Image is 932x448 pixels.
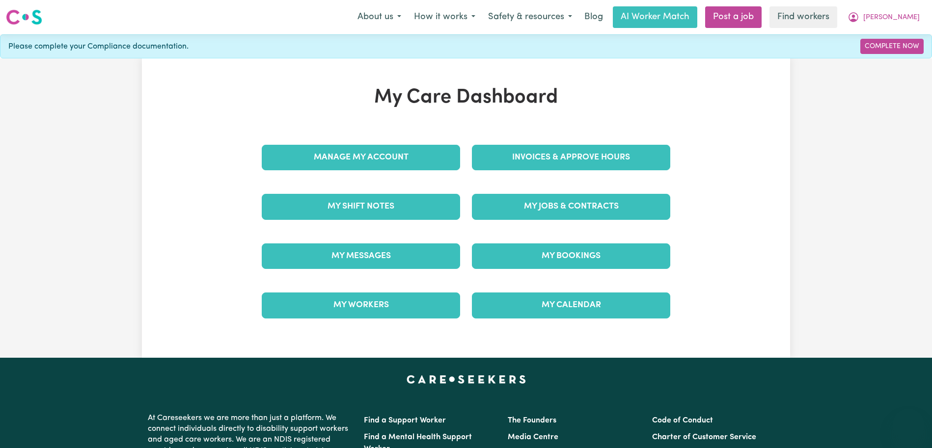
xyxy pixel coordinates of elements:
[262,292,460,318] a: My Workers
[8,41,189,53] span: Please complete your Compliance documentation.
[262,194,460,219] a: My Shift Notes
[508,417,556,424] a: The Founders
[841,7,926,27] button: My Account
[256,86,676,109] h1: My Care Dashboard
[364,417,446,424] a: Find a Support Worker
[705,6,762,28] a: Post a job
[472,292,670,318] a: My Calendar
[863,12,920,23] span: [PERSON_NAME]
[578,6,609,28] a: Blog
[482,7,578,27] button: Safety & resources
[472,194,670,219] a: My Jobs & Contracts
[860,39,924,54] a: Complete Now
[472,243,670,269] a: My Bookings
[6,8,42,26] img: Careseekers logo
[6,6,42,28] a: Careseekers logo
[351,7,408,27] button: About us
[652,417,713,424] a: Code of Conduct
[613,6,697,28] a: AI Worker Match
[893,409,924,440] iframe: Button to launch messaging window
[508,433,558,441] a: Media Centre
[262,145,460,170] a: Manage My Account
[769,6,837,28] a: Find workers
[408,7,482,27] button: How it works
[407,375,526,383] a: Careseekers home page
[262,243,460,269] a: My Messages
[472,145,670,170] a: Invoices & Approve Hours
[652,433,756,441] a: Charter of Customer Service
